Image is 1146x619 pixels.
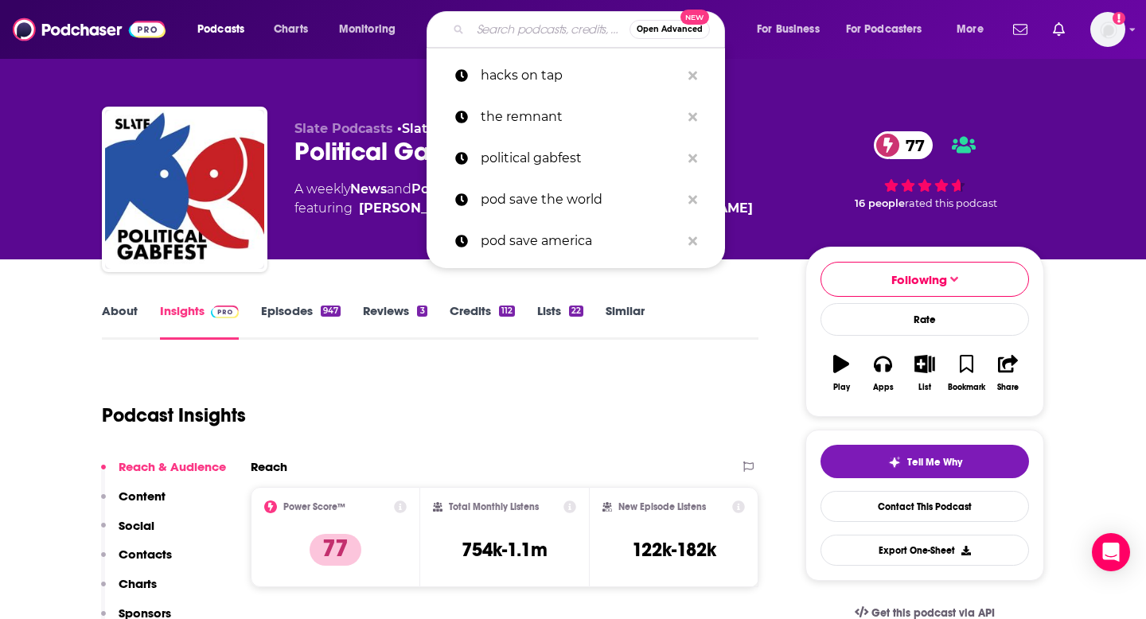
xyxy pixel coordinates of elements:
[997,383,1019,392] div: Share
[339,18,396,41] span: Monitoring
[606,303,645,340] a: Similar
[637,25,703,33] span: Open Advanced
[1113,12,1125,25] svg: Add a profile image
[450,303,515,340] a: Credits112
[680,10,709,25] span: New
[328,17,416,42] button: open menu
[757,18,820,41] span: For Business
[387,181,411,197] span: and
[427,179,725,220] a: pod save the world
[119,489,166,504] p: Content
[499,306,515,317] div: 112
[846,18,922,41] span: For Podcasters
[197,18,244,41] span: Podcasts
[101,576,157,605] button: Charts
[481,179,680,220] p: pod save the world
[101,518,154,547] button: Social
[274,18,308,41] span: Charts
[873,383,894,392] div: Apps
[1090,12,1125,47] span: Logged in as jaymandel
[948,383,985,392] div: Bookmark
[1090,12,1125,47] img: User Profile
[427,138,725,179] a: political gabfest
[119,576,157,591] p: Charts
[888,456,901,469] img: tell me why sparkle
[119,547,172,562] p: Contacts
[102,403,246,427] h1: Podcast Insights
[251,459,287,474] h2: Reach
[1007,16,1034,43] a: Show notifications dropdown
[904,345,945,402] button: List
[411,181,460,197] a: Politics
[462,538,548,562] h3: 754k-1.1m
[363,303,427,340] a: Reviews3
[821,535,1029,566] button: Export One-Sheet
[821,445,1029,478] button: tell me why sparkleTell Me Why
[630,20,710,39] button: Open AdvancedNew
[397,121,435,136] span: •
[417,306,427,317] div: 3
[101,459,226,489] button: Reach & Audience
[13,14,166,45] img: Podchaser - Follow, Share and Rate Podcasts
[821,303,1029,336] div: Rate
[119,459,226,474] p: Reach & Audience
[805,121,1044,220] div: 77 16 peoplerated this podcast
[855,197,905,209] span: 16 people
[618,501,706,512] h2: New Episode Listens
[294,199,753,218] span: featuring
[537,303,583,340] a: Lists22
[890,131,933,159] span: 77
[402,121,435,136] a: Slate
[294,180,753,218] div: A weekly podcast
[470,17,630,42] input: Search podcasts, credits, & more...
[283,501,345,512] h2: Power Score™
[481,138,680,179] p: political gabfest
[836,17,945,42] button: open menu
[442,11,740,48] div: Search podcasts, credits, & more...
[186,17,265,42] button: open menu
[427,55,725,96] a: hacks on tap
[833,383,850,392] div: Play
[427,96,725,138] a: the remnant
[905,197,997,209] span: rated this podcast
[632,538,716,562] h3: 122k-182k
[321,306,341,317] div: 947
[746,17,840,42] button: open menu
[907,456,962,469] span: Tell Me Why
[449,501,539,512] h2: Total Monthly Listens
[160,303,239,340] a: InsightsPodchaser Pro
[569,306,583,317] div: 22
[261,303,341,340] a: Episodes947
[821,345,862,402] button: Play
[945,17,1004,42] button: open menu
[119,518,154,533] p: Social
[862,345,903,402] button: Apps
[481,96,680,138] p: the remnant
[310,534,361,566] p: 77
[988,345,1029,402] button: Share
[481,220,680,262] p: pod save america
[945,345,987,402] button: Bookmark
[957,18,984,41] span: More
[891,272,947,287] span: Following
[821,491,1029,522] a: Contact This Podcast
[294,121,393,136] span: Slate Podcasts
[427,220,725,262] a: pod save america
[1047,16,1071,43] a: Show notifications dropdown
[101,489,166,518] button: Content
[263,17,318,42] a: Charts
[1092,533,1130,571] div: Open Intercom Messenger
[874,131,933,159] a: 77
[821,262,1029,297] button: Following
[102,303,138,340] a: About
[918,383,931,392] div: List
[101,547,172,576] button: Contacts
[211,306,239,318] img: Podchaser Pro
[350,181,387,197] a: News
[1090,12,1125,47] button: Show profile menu
[481,55,680,96] p: hacks on tap
[359,199,473,218] a: Emily Bazelon
[105,110,264,269] img: Political Gabfest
